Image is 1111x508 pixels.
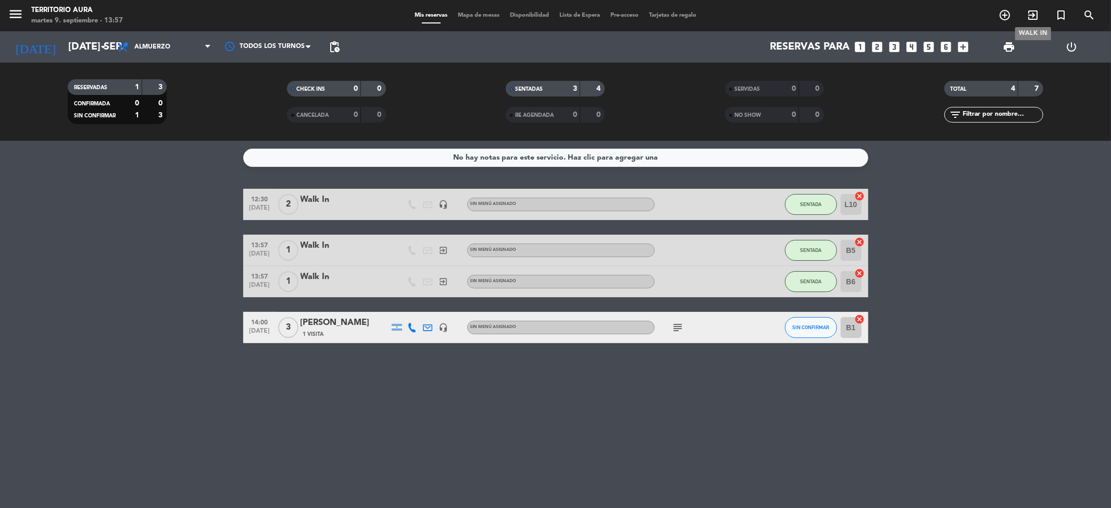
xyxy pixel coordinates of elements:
[135,83,139,91] strong: 1
[278,317,298,338] span: 3
[785,240,837,261] button: SENTADA
[247,238,273,250] span: 13:57
[792,324,829,330] span: SIN CONFIRMAR
[8,6,23,22] i: menu
[785,317,837,338] button: SIN CONFIRMAR
[301,270,389,284] div: Walk In
[377,111,383,118] strong: 0
[247,270,273,282] span: 13:57
[247,192,273,204] span: 12:30
[871,40,884,54] i: looks_two
[505,13,554,18] span: Disponibilidad
[247,282,273,294] span: [DATE]
[439,246,448,255] i: exit_to_app
[74,113,116,118] span: SIN CONFIRMAR
[792,85,796,92] strong: 0
[1066,41,1078,53] i: power_settings_new
[470,279,517,283] span: Sin menú asignado
[453,13,505,18] span: Mapa de mesas
[377,85,383,92] strong: 0
[644,13,702,18] span: Tarjetas de regalo
[800,247,821,253] span: SENTADA
[453,152,658,164] div: No hay notas para este servicio. Haz clic para agregar una
[998,9,1011,21] i: add_circle_outline
[905,40,919,54] i: looks_4
[785,194,837,215] button: SENTADA
[1027,9,1039,21] i: exit_to_app
[278,271,298,292] span: 1
[247,328,273,340] span: [DATE]
[940,40,953,54] i: looks_6
[409,13,453,18] span: Mis reservas
[31,5,123,16] div: TERRITORIO AURA
[855,314,865,324] i: cancel
[247,204,273,216] span: [DATE]
[247,250,273,262] span: [DATE]
[734,113,761,118] span: NO SHOW
[888,40,902,54] i: looks_3
[296,113,329,118] span: CANCELADA
[31,16,123,26] div: martes 9. septiembre - 13:57
[158,83,165,91] strong: 3
[950,108,962,121] i: filter_list
[1055,9,1067,21] i: turned_in_not
[573,111,577,118] strong: 0
[134,43,170,51] span: Almuerzo
[855,191,865,201] i: cancel
[8,6,23,26] button: menu
[439,323,448,332] i: headset_mic
[74,101,110,106] span: CONFIRMADA
[303,330,324,338] span: 1 Visita
[800,201,821,207] span: SENTADA
[296,87,325,92] span: CHECK INS
[515,113,554,118] span: RE AGENDADA
[800,279,821,284] span: SENTADA
[855,268,865,279] i: cancel
[439,277,448,286] i: exit_to_app
[1034,85,1041,92] strong: 7
[158,112,165,119] strong: 3
[734,87,760,92] span: SERVIDAS
[554,13,605,18] span: Lista de Espera
[816,111,822,118] strong: 0
[573,85,577,92] strong: 3
[770,41,850,53] span: Reservas para
[247,316,273,328] span: 14:00
[354,85,358,92] strong: 0
[922,40,936,54] i: looks_5
[354,111,358,118] strong: 0
[792,111,796,118] strong: 0
[135,100,139,107] strong: 0
[1011,85,1015,92] strong: 4
[785,271,837,292] button: SENTADA
[854,40,867,54] i: looks_one
[278,240,298,261] span: 1
[816,85,822,92] strong: 0
[515,87,543,92] span: SENTADAS
[470,248,517,252] span: Sin menú asignado
[1083,9,1095,21] i: search
[855,237,865,247] i: cancel
[470,325,517,329] span: Sin menú asignado
[301,239,389,252] div: Walk In
[470,202,517,206] span: Sin menú asignado
[158,100,165,107] strong: 0
[605,13,644,18] span: Pre-acceso
[596,111,603,118] strong: 0
[1003,41,1015,53] span: print
[135,112,139,119] strong: 1
[439,200,448,209] i: headset_mic
[957,40,970,54] i: add_box
[301,316,389,330] div: [PERSON_NAME]
[328,41,341,53] span: pending_actions
[278,194,298,215] span: 2
[74,85,107,90] span: RESERVADAS
[596,85,603,92] strong: 4
[301,193,389,207] div: Walk In
[962,109,1043,120] input: Filtrar por nombre...
[672,321,684,334] i: subject
[8,35,63,58] i: [DATE]
[951,87,967,92] span: TOTAL
[97,41,109,53] i: arrow_drop_down
[1040,31,1103,63] div: LOG OUT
